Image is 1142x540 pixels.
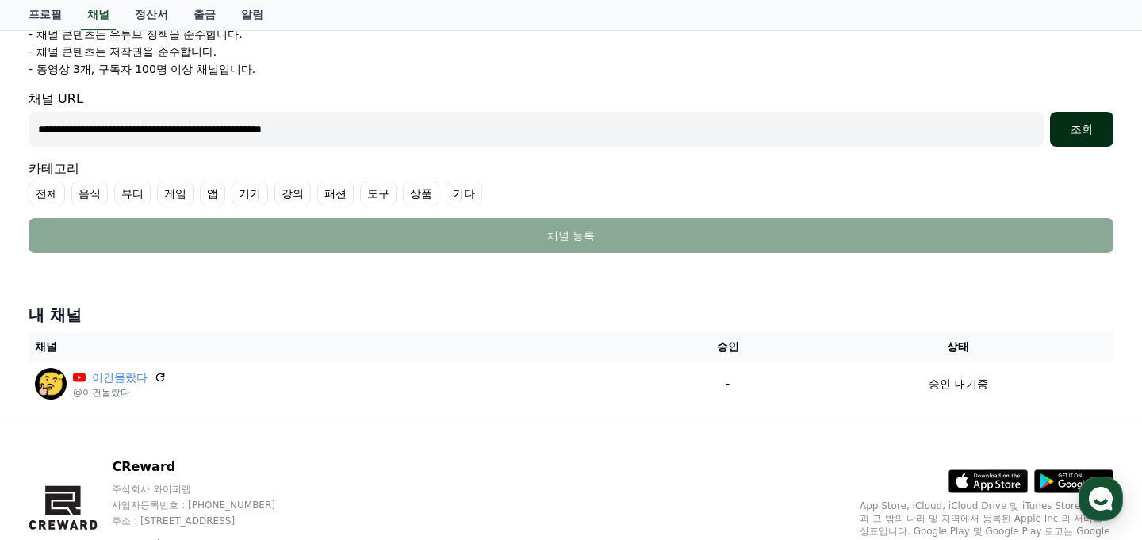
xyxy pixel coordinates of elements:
[200,182,225,205] label: 앱
[29,332,653,362] th: 채널
[29,304,1113,326] h4: 내 채널
[60,228,1082,243] div: 채널 등록
[92,370,148,386] a: 이건몰랐다
[1050,112,1113,147] button: 조회
[29,26,243,42] p: - 채널 콘텐츠는 유튜브 정책을 준수합니다.
[5,408,105,448] a: 홈
[112,515,305,527] p: 주소 : [STREET_ADDRESS]
[112,458,305,477] p: CReward
[803,332,1113,362] th: 상태
[360,182,397,205] label: 도구
[29,44,217,59] p: - 채널 콘텐츠는 저작권을 준수합니다.
[73,386,167,399] p: @이건몰랐다
[232,182,268,205] label: 기기
[446,182,482,205] label: 기타
[50,432,59,445] span: 홈
[317,182,354,205] label: 패션
[653,332,803,362] th: 승인
[112,483,305,496] p: 주식회사 와이피랩
[35,368,67,400] img: 이건몰랐다
[105,408,205,448] a: 대화
[29,182,65,205] label: 전체
[114,182,151,205] label: 뷰티
[71,182,108,205] label: 음식
[29,218,1113,253] button: 채널 등록
[929,376,987,393] p: 승인 대기중
[112,499,305,511] p: 사업자등록번호 : [PHONE_NUMBER]
[29,90,1113,147] div: 채널 URL
[403,182,439,205] label: 상품
[274,182,311,205] label: 강의
[245,432,264,445] span: 설정
[157,182,194,205] label: 게임
[1056,121,1107,137] div: 조회
[29,159,1113,205] div: 카테고리
[145,433,164,446] span: 대화
[205,408,305,448] a: 설정
[29,61,255,77] p: - 동영상 3개, 구독자 100명 이상 채널입니다.
[659,376,797,393] p: -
